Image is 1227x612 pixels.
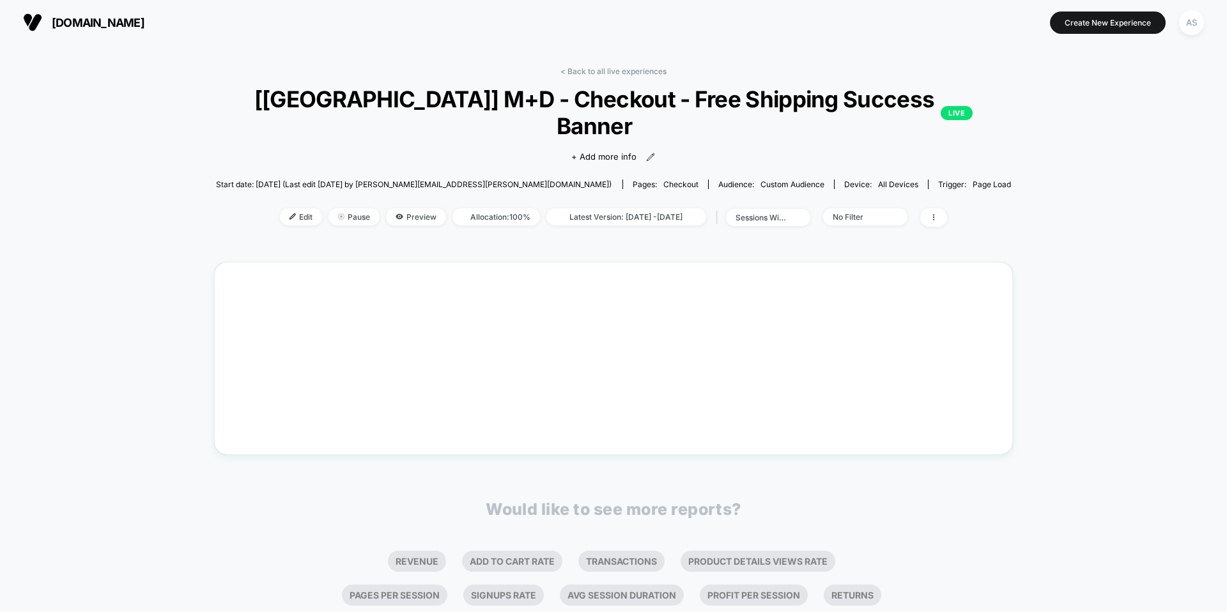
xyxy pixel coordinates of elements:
[633,180,698,189] div: Pages:
[386,208,446,226] span: Preview
[1050,11,1166,34] button: Create New Experience
[52,16,144,29] span: [DOMAIN_NAME]
[328,208,380,226] span: Pause
[338,213,344,220] img: end
[463,585,544,606] li: Signups Rate
[560,585,684,606] li: Avg Session Duration
[23,13,42,32] img: Visually logo
[736,213,787,222] div: sessions with impression
[289,213,296,220] img: edit
[700,585,808,606] li: Profit Per Session
[216,180,612,189] span: Start date: [DATE] (Last edit [DATE] by [PERSON_NAME][EMAIL_ADDRESS][PERSON_NAME][DOMAIN_NAME])
[342,585,447,606] li: Pages Per Session
[560,66,667,76] a: < Back to all live experiences
[1175,10,1208,36] button: AS
[388,551,446,572] li: Revenue
[713,208,726,227] span: |
[938,180,1011,189] div: Trigger:
[1179,10,1204,35] div: AS
[973,180,1011,189] span: Page Load
[571,151,637,164] span: + Add more info
[663,180,698,189] span: checkout
[462,551,562,572] li: Add To Cart Rate
[941,106,973,120] p: LIVE
[452,208,540,226] span: Allocation: 100%
[760,180,824,189] span: Custom Audience
[834,180,928,189] span: Device:
[824,585,881,606] li: Returns
[718,180,824,189] div: Audience:
[833,212,884,222] div: No Filter
[19,12,148,33] button: [DOMAIN_NAME]
[280,208,322,226] span: Edit
[254,86,973,139] span: [[GEOGRAPHIC_DATA]] M+D - Checkout - Free Shipping Success Banner
[578,551,665,572] li: Transactions
[486,500,741,519] p: Would like to see more reports?
[681,551,835,572] li: Product Details Views Rate
[546,208,706,226] span: Latest Version: [DATE] - [DATE]
[878,180,918,189] span: all devices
